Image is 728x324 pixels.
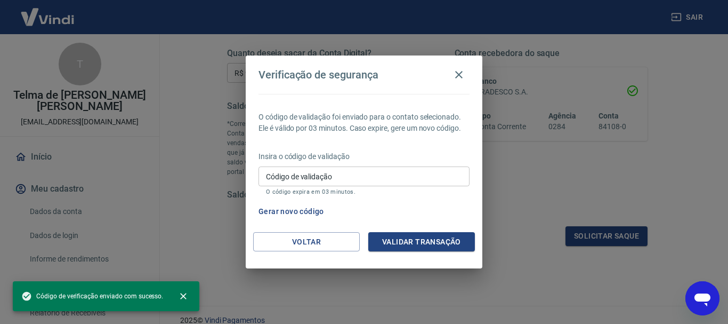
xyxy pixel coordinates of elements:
[685,281,719,315] iframe: Botão para abrir a janela de mensagens
[258,151,470,162] p: Insira o código de validação
[21,291,163,302] span: Código de verificação enviado com sucesso.
[368,232,475,252] button: Validar transação
[172,285,195,308] button: close
[258,68,378,81] h4: Verificação de segurança
[266,188,462,195] p: O código expira em 03 minutos.
[254,202,328,222] button: Gerar novo código
[253,232,360,252] button: Voltar
[258,112,470,134] p: O código de validação foi enviado para o contato selecionado. Ele é válido por 03 minutos. Caso e...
